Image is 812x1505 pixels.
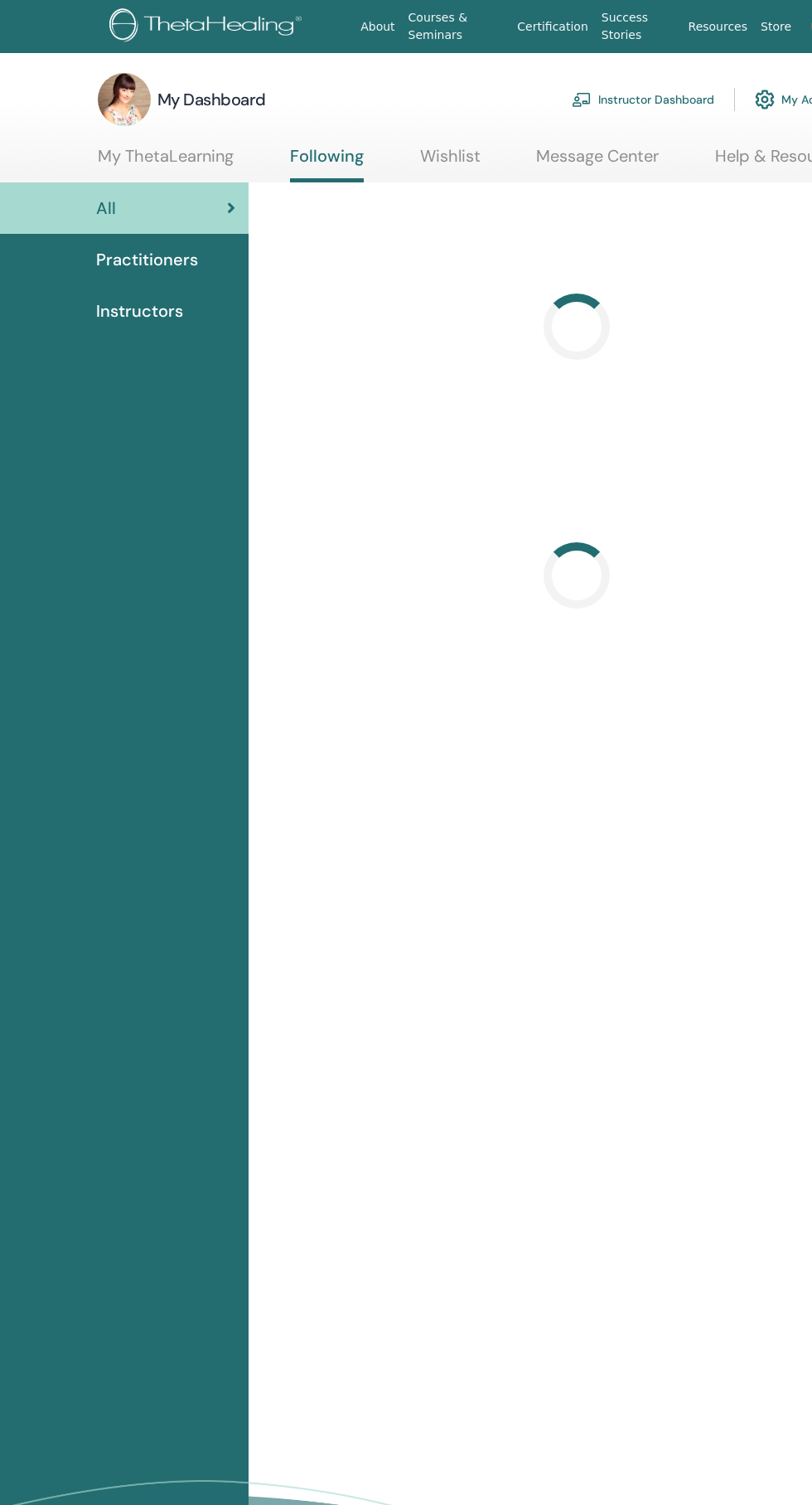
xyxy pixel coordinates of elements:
[572,92,592,107] img: chalkboard-teacher.svg
[98,146,234,178] a: My ThetaLearning
[595,2,682,51] a: Success Stories
[510,12,594,42] a: Certification
[96,247,198,272] span: Practitioners
[98,73,151,126] img: default.jpg
[354,12,401,42] a: About
[290,146,364,182] a: Following
[572,81,714,118] a: Instructor Dashboard
[157,88,266,111] h3: My Dashboard
[109,8,307,46] img: logo.png
[402,2,511,51] a: Courses & Seminars
[754,12,798,42] a: Store
[755,85,775,114] img: cog.svg
[96,299,183,323] span: Instructors
[96,196,116,221] span: All
[536,146,659,178] a: Message Center
[682,12,755,42] a: Resources
[420,146,481,178] a: Wishlist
